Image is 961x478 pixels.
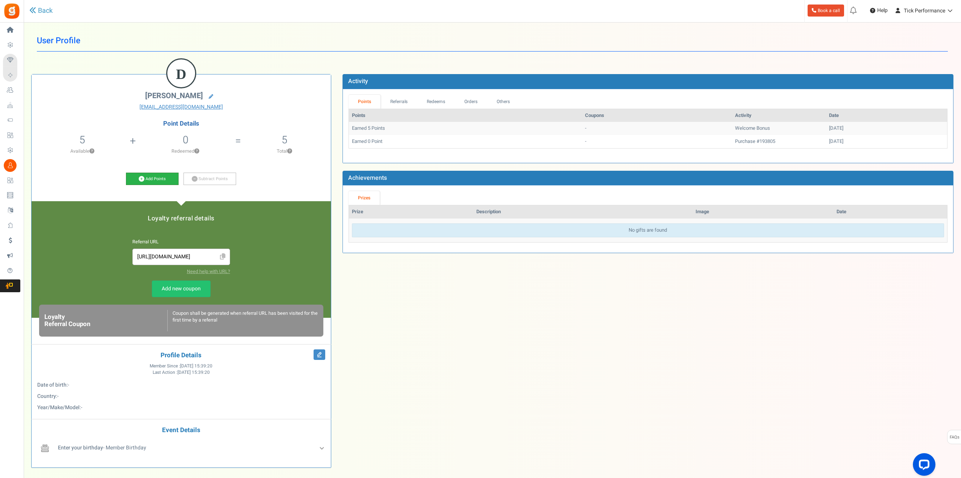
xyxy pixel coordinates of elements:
[417,95,455,109] a: Redeems
[473,205,693,219] th: Description
[180,363,212,369] span: [DATE] 15:39:20
[153,369,210,376] span: Last Action :
[58,444,146,452] span: - Member Birthday
[194,149,199,154] button: ?
[167,310,318,331] div: Coupon shall be generated when referral URL has been visited for the first time by a referral
[904,7,945,15] span: Tick Performance
[37,381,67,389] b: Date of birth
[282,134,287,146] h5: 5
[808,5,844,17] a: Book a call
[829,125,944,132] div: [DATE]
[79,132,85,147] span: 5
[35,148,129,155] p: Available
[352,223,944,237] div: No gifts are found
[487,95,519,109] a: Others
[177,369,210,376] span: [DATE] 15:39:20
[152,281,211,297] a: Add new coupon
[37,352,325,359] h4: Profile Details
[314,349,325,360] i: Edit Profile
[875,7,888,14] span: Help
[829,138,944,145] div: [DATE]
[57,392,59,400] span: -
[44,314,167,328] h6: Loyalty Referral Coupon
[582,109,732,122] th: Coupons
[58,444,103,452] b: Enter your birthday
[867,5,891,17] a: Help
[37,103,325,111] a: [EMAIL_ADDRESS][DOMAIN_NAME]
[949,430,959,445] span: FAQs
[693,205,833,219] th: Image
[834,205,947,219] th: Date
[455,95,487,109] a: Orders
[349,135,582,148] td: Earned 0 Point
[183,134,188,146] h5: 0
[287,149,292,154] button: ?
[242,148,327,155] p: Total
[32,120,331,127] h4: Point Details
[380,95,417,109] a: Referrals
[37,404,325,411] p: :
[145,90,203,101] span: [PERSON_NAME]
[150,363,212,369] span: Member Since :
[349,122,582,135] td: Earned 5 Points
[349,205,473,219] th: Prize
[183,173,236,185] a: Subtract Points
[81,404,82,411] span: -
[348,77,368,86] b: Activity
[349,95,381,109] a: Points
[132,240,230,245] h6: Referral URL
[37,30,948,52] h1: User Profile
[217,250,229,264] span: Click to Copy
[126,173,179,185] a: Add Points
[39,215,323,222] h5: Loyalty referral details
[68,381,69,389] span: -
[349,109,582,122] th: Points
[37,392,56,400] b: Country
[89,149,94,154] button: ?
[37,404,80,411] b: Year/Make/Model
[37,381,325,389] p: :
[826,109,947,122] th: Date
[732,109,826,122] th: Activity
[348,173,387,182] b: Achievements
[37,393,325,400] p: :
[732,135,826,148] td: Purchase #193805
[167,59,195,89] figcaption: D
[37,427,325,434] h4: Event Details
[187,268,230,275] a: Need help with URL?
[137,148,235,155] p: Redeemed
[582,122,732,135] td: -
[582,135,732,148] td: -
[732,122,826,135] td: Welcome Bonus
[3,3,20,20] img: Gratisfaction
[349,191,380,205] a: Prizes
